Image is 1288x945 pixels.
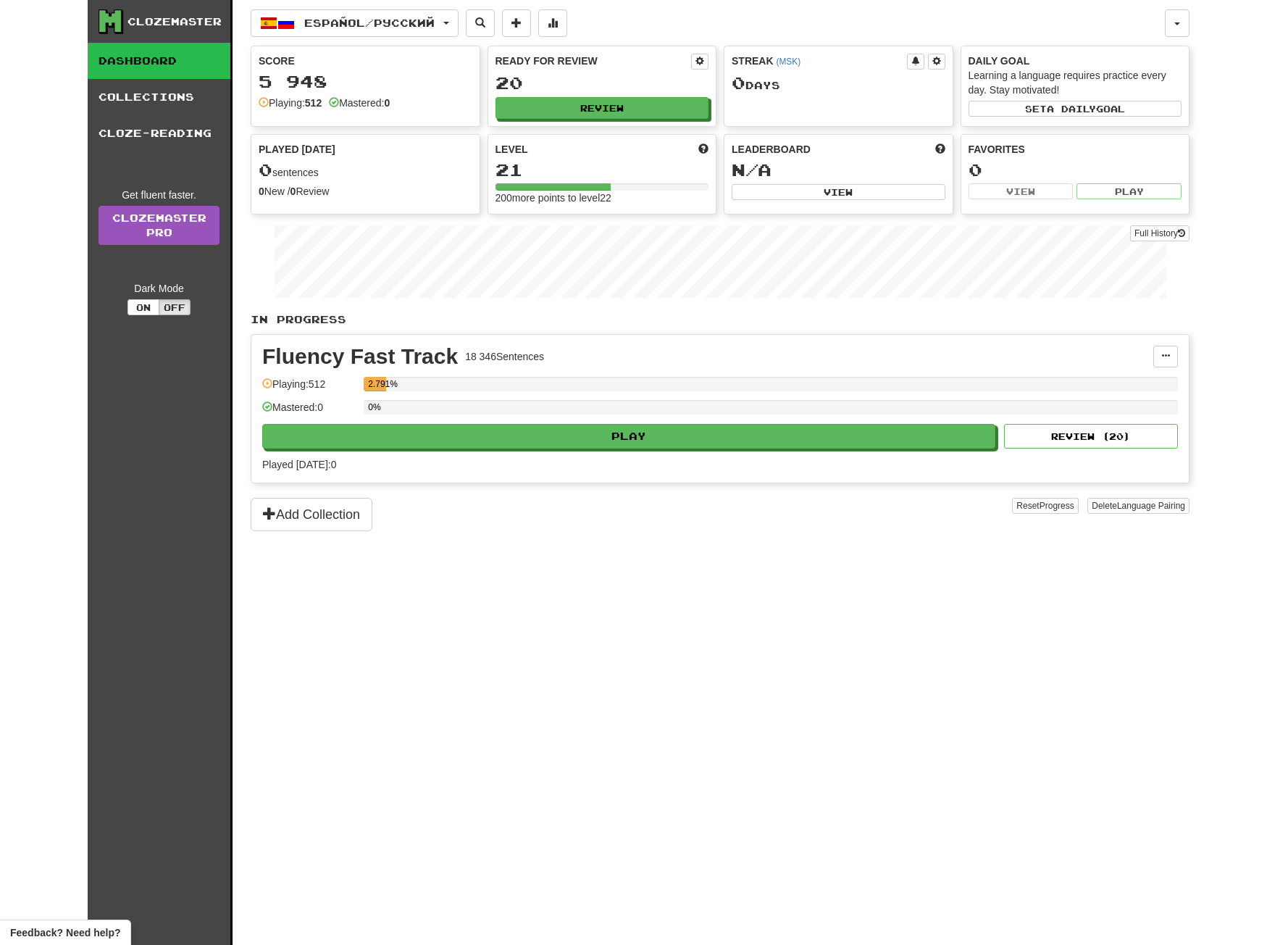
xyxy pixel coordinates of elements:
div: sentences [259,161,472,180]
div: 18 346 Sentences [465,349,544,364]
button: View [732,184,945,200]
div: Playing: 512 [262,377,356,401]
span: 0 [732,72,745,93]
div: Favorites [969,142,1182,157]
span: 0 [259,159,272,180]
button: Español/Русский [251,9,459,37]
div: Get fluent faster. [99,188,219,202]
div: 2.791% [368,377,386,391]
div: Daily Goal [969,54,1182,68]
button: Review (20) [1004,424,1178,449]
div: 5 948 [259,72,472,91]
button: Full History [1130,225,1189,241]
div: Clozemaster [127,14,222,29]
button: More stats [538,9,567,37]
span: Español / Русский [304,17,435,29]
a: ClozemasterPro [99,206,219,245]
div: 0 [969,161,1182,179]
button: Seta dailygoal [969,101,1182,117]
span: Score more points to level up [698,142,708,157]
div: New / Review [259,184,472,199]
div: 20 [495,74,709,92]
div: Dark Mode [99,281,219,296]
a: Collections [88,79,230,115]
button: ResetProgress [1012,498,1078,514]
button: Review [495,97,709,119]
div: Learning a language requires practice every day. Stay motivated! [969,68,1182,97]
div: Playing: [259,96,322,110]
button: View [969,183,1074,199]
div: Day s [732,74,945,93]
span: Progress [1040,501,1074,511]
a: Cloze-Reading [88,115,230,151]
span: Level [495,142,528,157]
span: Language Pairing [1117,501,1185,511]
a: Dashboard [88,43,230,79]
button: Off [159,299,191,315]
span: a daily [1047,104,1096,114]
div: Ready for Review [495,54,692,68]
button: Play [1076,183,1182,199]
span: Leaderboard [732,142,811,157]
strong: 512 [305,97,322,109]
div: Mastered: 0 [262,400,356,424]
span: N/A [732,159,771,180]
span: Played [DATE]: 0 [262,459,336,470]
button: DeleteLanguage Pairing [1087,498,1189,514]
span: This week in points, UTC [935,142,945,157]
button: Add sentence to collection [502,9,531,37]
div: Score [259,54,472,68]
strong: 0 [259,186,264,197]
button: Add Collection [251,498,372,531]
strong: 0 [384,97,390,109]
button: Play [262,424,995,449]
button: Search sentences [466,9,495,37]
div: Streak [732,54,907,68]
span: Played [DATE] [259,142,335,157]
div: Fluency Fast Track [262,346,458,367]
a: (MSK) [776,57,800,67]
div: Mastered: [329,96,390,110]
p: In Progress [251,312,1189,327]
span: Open feedback widget [10,925,120,940]
button: On [127,299,159,315]
div: 200 more points to level 22 [495,191,709,205]
strong: 0 [290,186,296,197]
div: 21 [495,161,709,179]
